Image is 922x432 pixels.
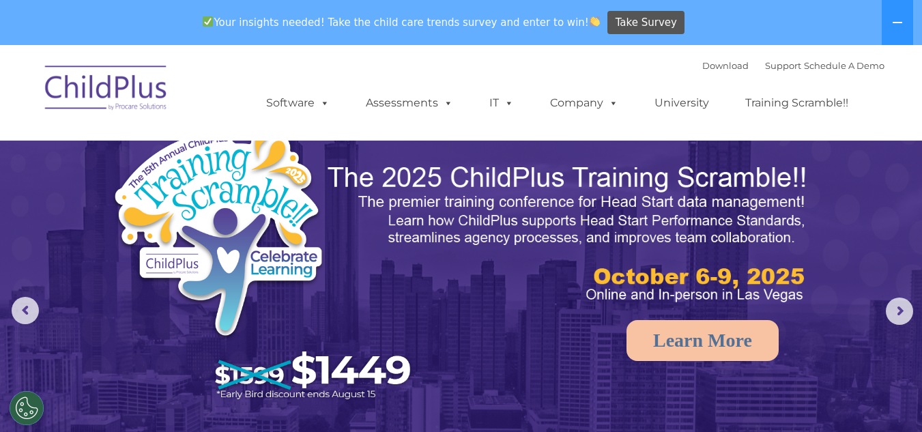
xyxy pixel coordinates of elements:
font: | [702,60,884,71]
span: Your insights needed! Take the child care trends survey and enter to win! [197,9,606,35]
img: ✅ [203,16,213,27]
a: Take Survey [607,11,685,35]
a: Support [765,60,801,71]
a: Learn More [626,320,779,361]
a: Training Scramble!! [732,89,862,117]
a: IT [476,89,528,117]
a: University [641,89,723,117]
img: ChildPlus by Procare Solutions [38,56,175,124]
img: 👏 [590,16,600,27]
span: Last name [190,90,231,100]
a: Software [253,89,343,117]
a: Assessments [352,89,467,117]
a: Company [536,89,632,117]
a: Download [702,60,749,71]
button: Cookies Settings [10,391,44,425]
span: Take Survey [616,11,677,35]
a: Schedule A Demo [804,60,884,71]
span: Phone number [190,146,248,156]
